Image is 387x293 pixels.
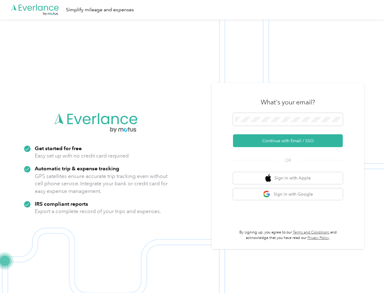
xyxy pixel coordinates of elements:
p: Export a complete record of your trips and expenses. [35,208,161,215]
a: Terms and Conditions [293,230,329,235]
p: GPS satellites ensure accurate trip tracking even without cell phone service. Integrate your bank... [35,172,168,195]
span: OR [277,157,299,164]
p: By signing up, you agree to our and acknowledge that you have read our . [233,230,343,241]
p: Easy set up with no credit card required [35,152,129,160]
strong: Automatic trip & expense tracking [35,165,119,172]
img: google logo [263,190,271,198]
button: Continue with Email / SSO [233,134,343,147]
button: apple logoSign in with Apple [233,172,343,184]
a: Privacy Policy [307,236,329,240]
strong: Get started for free [35,145,82,151]
div: Simplify mileage and expenses [66,6,134,14]
img: apple logo [265,174,271,182]
strong: IRS compliant reports [35,201,88,207]
button: google logoSign in with Google [233,188,343,200]
h3: What's your email? [261,98,315,107]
